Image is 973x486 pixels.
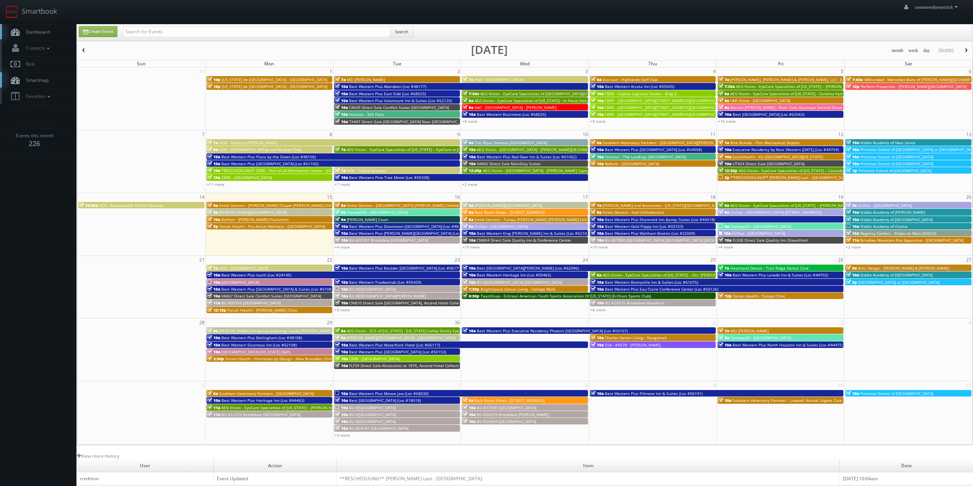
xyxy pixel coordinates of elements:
span: Concept3D - [GEOGRAPHIC_DATA] [730,224,791,229]
span: CBRE - [GEOGRAPHIC_DATA][STREET_ADDRESS][GEOGRAPHIC_DATA] [605,98,727,103]
a: +10 more [590,244,608,250]
span: Best Western Plus Valemount Inn & Suites (Loc #62120) [349,98,452,103]
span: 10a [335,237,348,243]
span: Smile Doctors - [GEOGRAPHIC_DATA] [PERSON_NAME] Orthodontics [347,203,470,208]
span: 9a [718,210,729,215]
span: 10p [207,77,221,82]
span: Rise Brands - Pins Mechanical Dayton [730,140,799,145]
span: Best Western Plus Waterfront Hotel (Loc #66117) [349,342,440,348]
span: 10a [207,175,220,180]
button: day [921,46,933,55]
span: 10a [335,91,348,96]
span: Best Western Plus Red Deer Inn & Suites (Loc #61062) [477,154,577,159]
span: Best Western Plus [GEOGRAPHIC_DATA] & Suites (Loc #61086) [221,286,335,292]
span: MSI [PERSON_NAME] [730,328,768,333]
span: Best Western Sicamous Inn (Loc #62108) [221,342,297,348]
span: 10a [335,84,348,89]
span: 8a [207,328,218,333]
span: TX447 Direct Sale [GEOGRAPHIC_DATA] Near [GEOGRAPHIC_DATA] [349,119,469,124]
span: 10a [718,161,731,166]
span: Best Western Bonnyville Inn & Suites (Loc #61075) [605,280,698,285]
span: Best Western Tradewinds (Loc #05429) [349,280,421,285]
span: 10a [335,280,348,285]
span: BU #[GEOGRAPHIC_DATA] [349,286,396,292]
span: 9a [718,105,729,110]
span: HGV - [GEOGRAPHIC_DATA] [474,77,523,82]
span: 10a [463,154,476,159]
span: seaweedonastick [915,4,960,10]
span: BU #00769 [GEOGRAPHIC_DATA] [221,300,281,306]
span: Executive Residency by Best Western [DATE] (Loc #44764) [733,147,839,152]
span: 2p [846,280,857,285]
span: Best Western Plus Downtown [GEOGRAPHIC_DATA] (Loc #48199) [349,224,467,229]
span: 8a [591,210,601,215]
span: 10a [335,342,348,348]
span: 9a [463,105,473,110]
span: BU #07800 [GEOGRAPHIC_DATA] [GEOGRAPHIC_DATA] [GEOGRAPHIC_DATA] [605,237,741,243]
span: BU #24375 Brookdale Mandarin [605,300,664,306]
span: 3:30p [207,356,224,361]
span: Cirillas - [GEOGRAPHIC_DATA] [732,231,785,236]
span: ScionHealth - KH [GEOGRAPHIC_DATA][US_STATE] [733,154,823,159]
span: UT424 Direct Sale [GEOGRAPHIC_DATA] [733,161,804,166]
span: 10a [591,335,604,340]
span: Forum Health - Pro Active Wellness - [GEOGRAPHIC_DATA] [219,224,325,229]
span: AEG Vision - EyeCare Specialties of [US_STATE] - In Focus Vision Center [474,98,604,103]
a: Create Event [79,26,117,37]
span: Best Western Plus North Houston Inn & Suites (Loc #44475) [733,342,843,348]
span: 10a [335,231,348,236]
span: GAC - [GEOGRAPHIC_DATA] - [PERSON_NAME] [474,105,556,110]
span: 10a [846,161,859,166]
span: Best [GEOGRAPHIC_DATA][PERSON_NAME] (Loc #62096) [477,265,579,271]
span: 10a [463,147,476,152]
span: AEG Vision - EyeCare Specialties of [US_STATE] – Cascade Family Eye Care [739,168,874,173]
span: 10a [207,286,220,292]
span: AEG Vision - [GEOGRAPHIC_DATA] - [PERSON_NAME][GEOGRAPHIC_DATA] [477,147,608,152]
a: +4 more [335,244,350,250]
span: 8a [207,210,218,215]
span: AEG Vision - EyeCare Specialties of [US_STATE] – [PERSON_NAME] Eye Care [730,203,867,208]
span: *RESCHEDULING* CBRE - Port of LA Distribution Center - [GEOGRAPHIC_DATA] 1 [221,168,367,173]
span: 10a [207,154,220,159]
span: BU #[GEOGRAPHIC_DATA][PERSON_NAME] [349,293,426,299]
span: 10a [846,210,859,215]
button: week [906,46,921,55]
span: 10a [463,328,476,333]
span: 9a [335,210,346,215]
span: 10a [718,147,731,152]
span: 10a [591,98,604,103]
span: Heartland Dental - Trail Ridge Dental Care [730,265,809,271]
span: 10a [463,272,476,278]
span: 8a [335,203,346,208]
span: Horizon - 303 Flats [349,112,384,117]
span: UMI Stone - [GEOGRAPHIC_DATA] [730,98,790,103]
span: MSI [PERSON_NAME] [347,77,385,82]
span: 8a [335,335,346,340]
span: AEG Vision - EyeCare Specialties of [GEOGRAPHIC_DATA][US_STATE] - [GEOGRAPHIC_DATA] [480,91,644,96]
span: 9a [463,140,473,145]
a: +16 more [718,119,736,124]
span: AEG Vision - EyeCare Specialties of [US_STATE] - Carolina Family Vision [730,91,859,96]
span: 10a [846,154,859,159]
span: Best [GEOGRAPHIC_DATA] (Loc #62063) [733,112,804,117]
span: 10a [591,280,604,285]
button: month [889,46,906,55]
span: 10a [335,224,348,229]
span: 10a [718,272,731,278]
span: 9a [718,224,729,229]
span: 6a [207,203,218,208]
span: 10a [335,265,348,271]
span: 10a [591,237,604,243]
span: Regency Centers - Shops on Main (60023) [860,231,936,236]
span: 10a [335,105,348,110]
span: Smile Doctors - [PERSON_NAME] Chapel [PERSON_NAME] Orthodontic [219,203,347,208]
span: Kiddie Academy of [GEOGRAPHIC_DATA] [860,217,932,222]
span: 7:30a [718,84,735,89]
span: Forum Health - Hormones by Design - New Braunfels Clinic [225,356,334,361]
span: 10a [591,84,604,89]
span: [PERSON_NAME] and Associates - [US_STATE][GEOGRAPHIC_DATA] [603,203,723,208]
span: 10a [335,356,348,361]
span: [GEOGRAPHIC_DATA] [US_STATE] Dells [221,349,291,354]
span: 10a [846,140,859,145]
span: 3p [718,175,729,180]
